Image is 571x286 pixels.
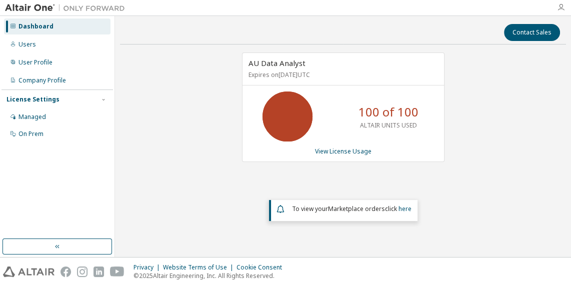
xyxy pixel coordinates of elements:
img: youtube.svg [110,266,124,277]
img: linkedin.svg [93,266,104,277]
p: © 2025 Altair Engineering, Inc. All Rights Reserved. [133,271,288,280]
div: License Settings [6,95,59,103]
div: Managed [18,113,46,121]
div: On Prem [18,130,43,138]
button: Contact Sales [504,24,560,41]
div: Users [18,40,36,48]
img: altair_logo.svg [3,266,54,277]
em: Marketplace orders [328,204,385,213]
a: here [398,204,411,213]
div: User Profile [18,58,52,66]
div: Company Profile [18,76,66,84]
img: Altair One [5,3,130,13]
img: instagram.svg [77,266,87,277]
p: Expires on [DATE] UTC [248,70,435,79]
span: AU Data Analyst [248,58,305,68]
div: Cookie Consent [236,263,288,271]
img: facebook.svg [60,266,71,277]
a: View License Usage [315,147,371,155]
div: Dashboard [18,22,53,30]
p: ALTAIR UNITS USED [360,121,417,129]
span: To view your click [292,204,411,213]
p: 100 of 100 [358,103,418,120]
div: Privacy [133,263,163,271]
div: Website Terms of Use [163,263,236,271]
